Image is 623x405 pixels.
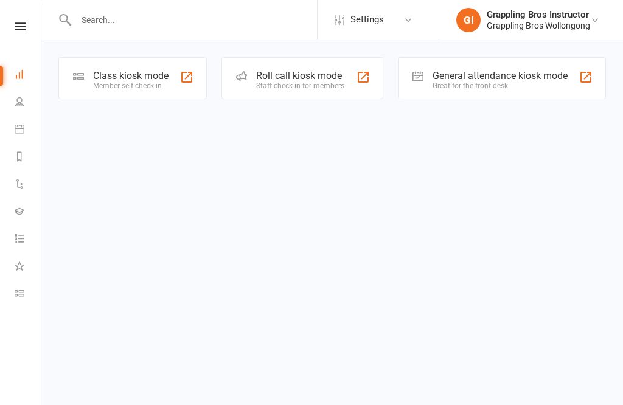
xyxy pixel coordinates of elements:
div: Grappling Bros Wollongong [487,20,590,31]
a: Dashboard [15,62,42,89]
div: Member self check-in [93,81,169,90]
a: Class kiosk mode [15,281,42,308]
div: Staff check-in for members [256,81,344,90]
div: General attendance kiosk mode [433,70,568,81]
span: Settings [350,6,384,33]
div: Roll call kiosk mode [256,70,344,81]
a: What's New [15,254,42,281]
a: People [15,89,42,117]
div: Grappling Bros Instructor [487,9,590,20]
div: Class kiosk mode [93,70,169,81]
div: GI [456,8,481,32]
div: Great for the front desk [433,81,568,90]
input: Search... [72,12,317,29]
a: Calendar [15,117,42,144]
a: Reports [15,144,42,171]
